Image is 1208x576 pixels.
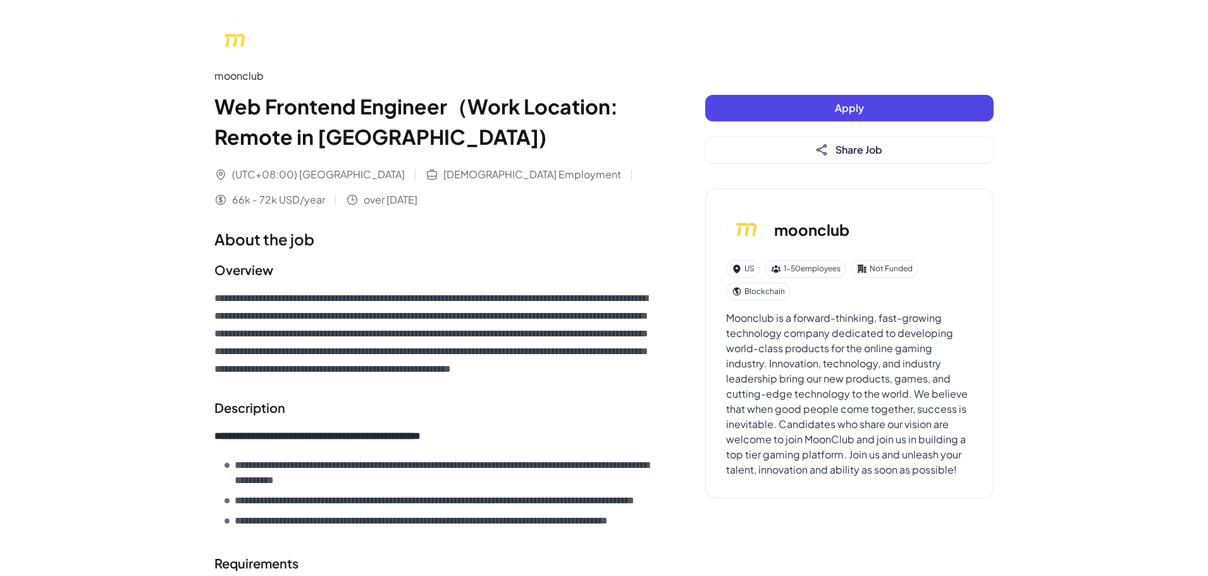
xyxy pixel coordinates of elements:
[726,283,791,300] div: Blockchain
[726,209,767,250] img: mo
[214,68,655,83] div: moonclub
[214,228,655,250] h1: About the job
[726,260,760,278] div: US
[214,260,655,279] h2: Overview
[232,167,405,182] span: (UTC+08:00) [GEOGRAPHIC_DATA]
[443,167,621,182] span: [DEMOGRAPHIC_DATA] Employment
[835,101,864,114] span: Apply
[214,91,655,152] h1: Web Frontend Engineer（Work Location: Remote in [GEOGRAPHIC_DATA])
[364,192,417,207] span: over [DATE]
[705,95,994,121] button: Apply
[765,260,846,278] div: 1-50 employees
[726,310,973,477] div: Moonclub is a forward-thinking, fast-growing technology company dedicated to developing world-cla...
[214,20,255,61] img: mo
[214,398,655,417] h2: Description
[774,218,849,241] h3: moonclub
[214,554,655,573] h2: Requirements
[835,143,882,156] span: Share Job
[851,260,918,278] div: Not Funded
[705,137,994,163] button: Share Job
[232,192,325,207] span: 66k - 72k USD/year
